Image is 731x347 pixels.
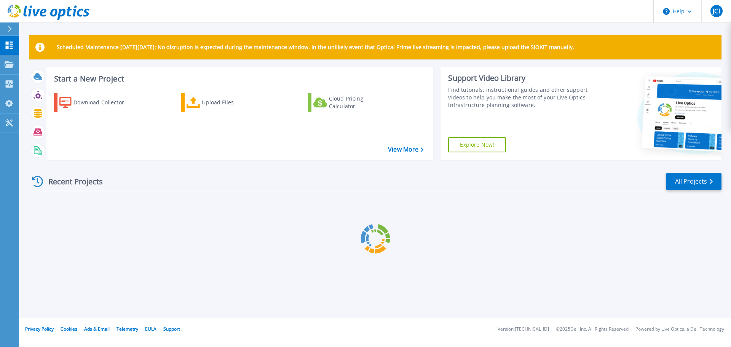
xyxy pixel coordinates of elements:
a: Cookies [61,326,77,332]
a: Cloud Pricing Calculator [308,93,393,112]
div: Upload Files [202,95,263,110]
div: Cloud Pricing Calculator [329,95,390,110]
a: Explore Now! [448,137,506,152]
a: EULA [145,326,156,332]
a: All Projects [666,173,721,190]
p: Scheduled Maintenance [DATE][DATE]: No disruption is expected during the maintenance window. In t... [57,44,574,50]
div: Download Collector [73,95,134,110]
a: Ads & Email [84,326,110,332]
a: View More [388,146,423,153]
a: Telemetry [117,326,138,332]
a: Download Collector [54,93,139,112]
li: Version: [TECHNICAL_ID] [498,327,549,332]
a: Privacy Policy [25,326,54,332]
div: Support Video Library [448,73,591,83]
a: Upload Files [181,93,266,112]
li: © 2025 Dell Inc. All Rights Reserved [556,327,629,332]
div: Recent Projects [29,172,113,191]
a: Support [163,326,180,332]
li: Powered by Live Optics, a Dell Technology [635,327,724,332]
div: Find tutorials, instructional guides and other support videos to help you make the most of your L... [448,86,591,109]
h3: Start a New Project [54,75,423,83]
span: JCI [713,8,720,14]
